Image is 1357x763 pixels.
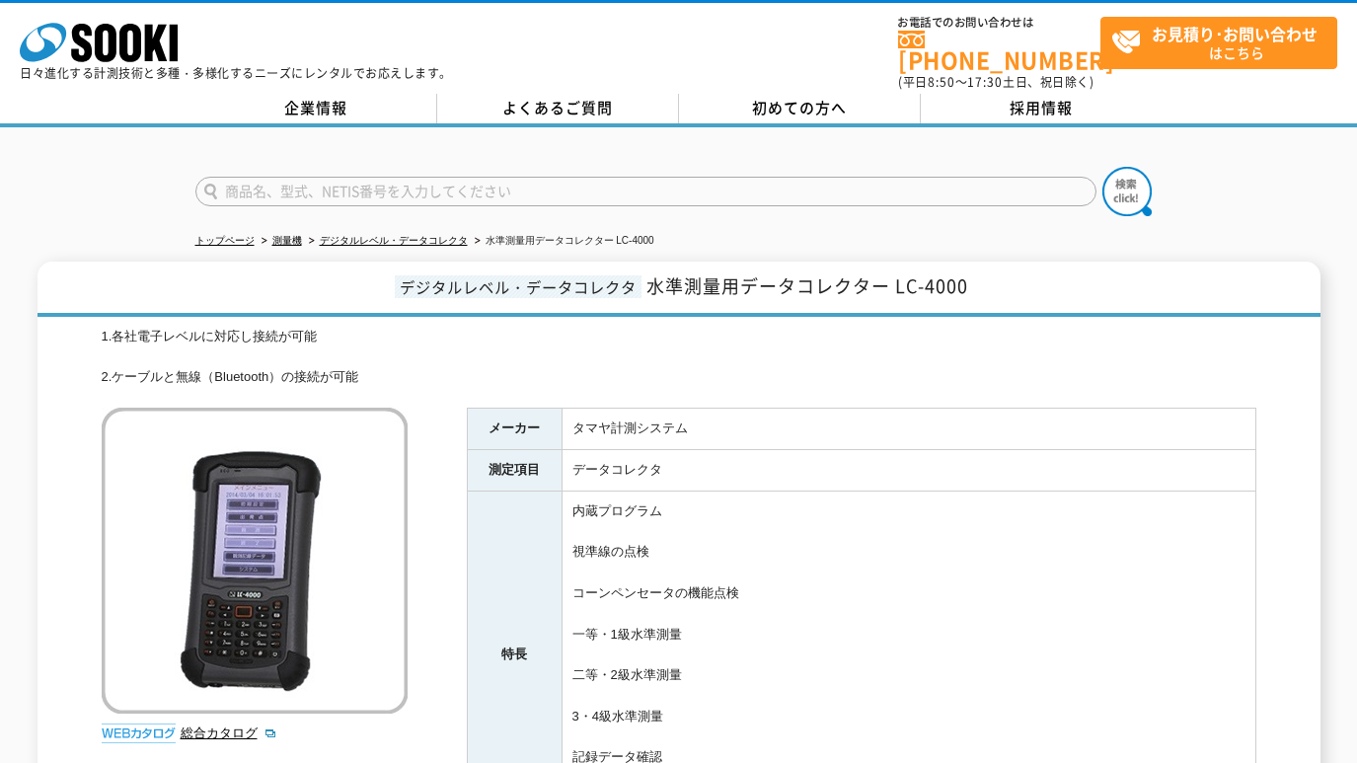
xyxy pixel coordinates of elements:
li: 水準測量用データコレクター LC-4000 [471,231,654,252]
span: 17:30 [967,73,1003,91]
input: 商品名、型式、NETIS番号を入力してください [195,177,1096,206]
a: デジタルレベル・データコレクタ [320,235,468,246]
img: btn_search.png [1102,167,1152,216]
a: 総合カタログ [181,725,277,740]
a: 初めての方へ [679,94,921,123]
span: お電話でのお問い合わせは [898,17,1100,29]
a: トップページ [195,235,255,246]
span: 水準測量用データコレクター LC-4000 [646,272,968,299]
span: デジタルレベル・データコレクタ [395,275,641,298]
span: 8:50 [928,73,955,91]
img: webカタログ [102,724,176,743]
span: (平日 ～ 土日、祝日除く) [898,73,1093,91]
th: 測定項目 [467,450,562,492]
a: お見積り･お問い合わせはこちら [1100,17,1337,69]
a: よくあるご質問 [437,94,679,123]
th: メーカー [467,409,562,450]
td: タマヤ計測システム [562,409,1255,450]
td: データコレクタ [562,450,1255,492]
strong: お見積り･お問い合わせ [1152,22,1318,45]
span: はこちら [1111,18,1336,67]
img: 水準測量用データコレクター LC-4000 [102,408,408,714]
span: 初めての方へ [752,97,847,118]
a: 測量機 [272,235,302,246]
a: 企業情報 [195,94,437,123]
a: [PHONE_NUMBER] [898,31,1100,71]
p: 日々進化する計測技術と多種・多様化するニーズにレンタルでお応えします。 [20,67,452,79]
a: 採用情報 [921,94,1163,123]
div: 1.各社電子レベルに対応し接続が可能 2.ケーブルと無線（Bluetooth）の接続が可能 [102,327,1256,388]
